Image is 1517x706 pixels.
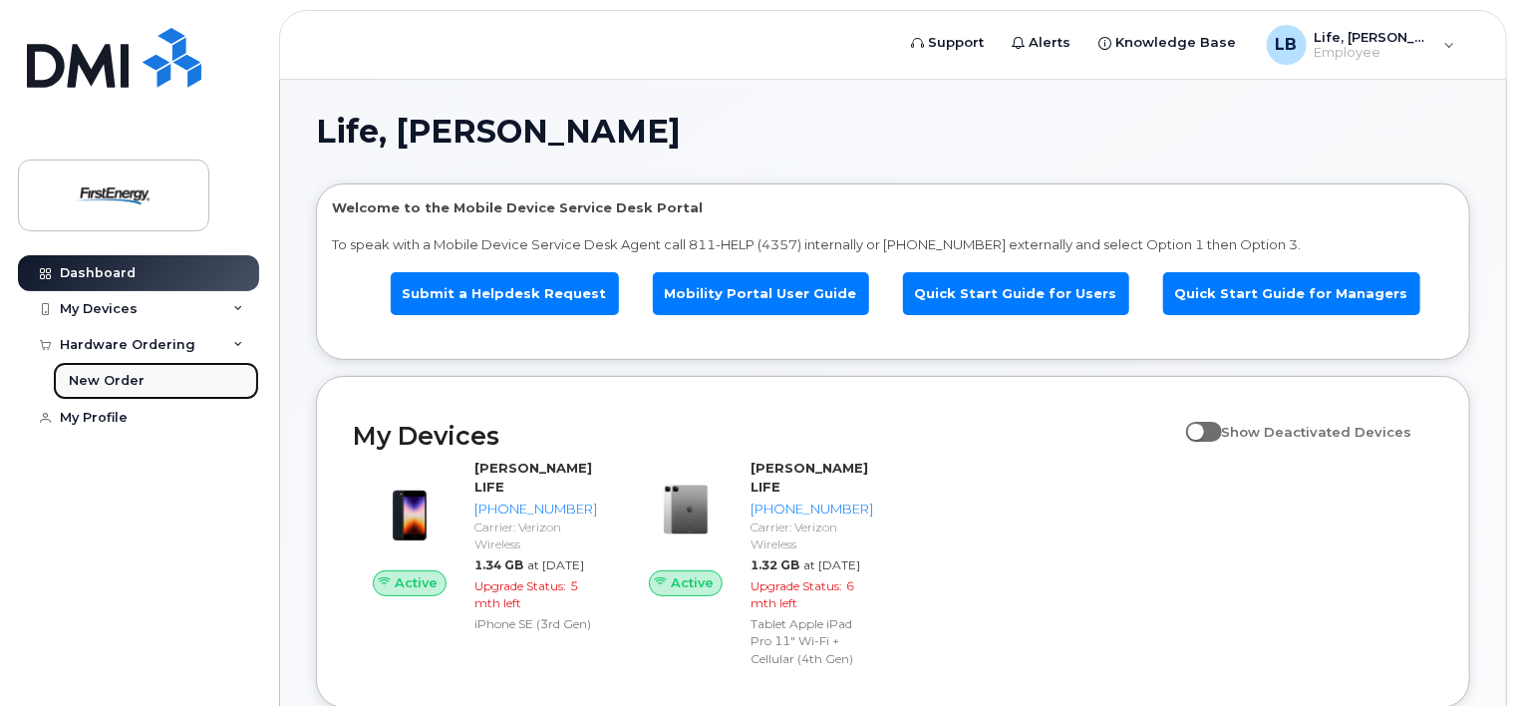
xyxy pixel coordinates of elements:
[903,272,1129,315] a: Quick Start Guide for Users
[353,421,1176,451] h2: My Devices
[645,469,727,550] img: image20231002-3703462-7tm9rn.jpeg
[474,460,592,495] strong: [PERSON_NAME] LIFE
[751,578,842,593] span: Upgrade Status:
[369,469,451,550] img: image20231002-3703462-1angbar.jpeg
[332,198,1454,217] p: Welcome to the Mobile Device Service Desk Portal
[1222,424,1412,440] span: Show Deactivated Devices
[316,117,681,147] span: Life, [PERSON_NAME]
[629,459,881,671] a: Active[PERSON_NAME] LIFE[PHONE_NUMBER]Carrier: Verizon Wireless1.32 GBat [DATE]Upgrade Status:6 m...
[1186,413,1202,429] input: Show Deactivated Devices
[751,500,873,519] div: [PHONE_NUMBER]
[751,578,854,610] span: 6 mth left
[395,573,438,592] span: Active
[751,519,873,552] div: Carrier: Verizon Wireless
[751,460,868,495] strong: [PERSON_NAME] LIFE
[474,500,597,519] div: [PHONE_NUMBER]
[1430,619,1502,691] iframe: Messenger Launcher
[474,615,597,632] div: iPhone SE (3rd Gen)
[391,272,619,315] a: Submit a Helpdesk Request
[803,557,860,572] span: at [DATE]
[751,615,873,666] div: Tablet Apple iPad Pro 11" Wi-Fi + Cellular (4th Gen)
[751,557,799,572] span: 1.32 GB
[527,557,584,572] span: at [DATE]
[653,272,869,315] a: Mobility Portal User Guide
[474,578,566,593] span: Upgrade Status:
[474,557,523,572] span: 1.34 GB
[474,519,597,552] div: Carrier: Verizon Wireless
[332,235,1454,254] p: To speak with a Mobile Device Service Desk Agent call 811-HELP (4357) internally or [PHONE_NUMBER...
[353,459,605,637] a: Active[PERSON_NAME] LIFE[PHONE_NUMBER]Carrier: Verizon Wireless1.34 GBat [DATE]Upgrade Status:5 m...
[474,578,578,610] span: 5 mth left
[671,573,714,592] span: Active
[1163,272,1420,315] a: Quick Start Guide for Managers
